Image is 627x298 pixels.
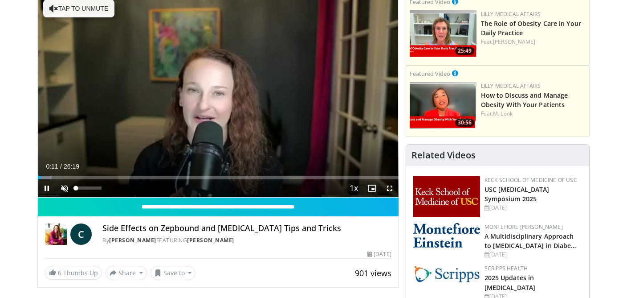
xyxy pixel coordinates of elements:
h4: Related Videos [411,150,476,161]
a: A Multidisciplinary Approach to [MEDICAL_DATA] in Diabe… [484,232,577,250]
img: Dr. Carolynn Francavilla [45,223,67,245]
a: Keck School of Medicine of USC [484,176,577,184]
div: Progress Bar [38,176,399,179]
button: Pause [38,179,56,197]
div: Volume Level [76,186,101,190]
button: Enable picture-in-picture mode [363,179,381,197]
img: c98a6a29-1ea0-4bd5-8cf5-4d1e188984a7.png.150x105_q85_crop-smart_upscale.png [410,82,476,129]
div: Feat. [481,38,586,46]
a: Scripps Health [484,265,528,272]
a: 6 Thumbs Up [45,266,102,280]
img: e1208b6b-349f-4914-9dd7-f97803bdbf1d.png.150x105_q85_crop-smart_upscale.png [410,10,476,57]
img: b0142b4c-93a1-4b58-8f91-5265c282693c.png.150x105_q85_autocrop_double_scale_upscale_version-0.2.png [413,223,480,248]
div: [DATE] [484,204,582,212]
a: M. Look [493,110,513,117]
span: 30:56 [455,119,474,127]
a: Lilly Medical Affairs [481,82,541,90]
h4: Side Effects on Zepbound and [MEDICAL_DATA] Tips and Tricks [102,223,391,233]
span: / [60,163,62,170]
a: [PERSON_NAME] [187,236,234,244]
button: Fullscreen [381,179,399,197]
div: [DATE] [367,250,391,258]
a: C [70,223,92,245]
div: [DATE] [484,251,582,259]
div: By FEATURING [102,236,391,244]
button: Save to [151,266,196,280]
a: 2025 Updates in [MEDICAL_DATA] [484,273,535,291]
a: How to Discuss and Manage Obesity With Your Patients [481,91,568,109]
a: The Role of Obesity Care in Your Daily Practice [481,19,581,37]
span: 901 views [355,268,391,278]
a: 25:49 [410,10,476,57]
a: Lilly Medical Affairs [481,10,541,18]
a: [PERSON_NAME] [109,236,156,244]
button: Unmute [56,179,73,197]
span: 25:49 [455,47,474,55]
a: USC [MEDICAL_DATA] Symposium 2025 [484,185,550,203]
button: Playback Rate [345,179,363,197]
span: 26:19 [64,163,79,170]
button: Share [106,266,147,280]
a: 30:56 [410,82,476,129]
a: [PERSON_NAME] [493,38,535,46]
span: 6 [58,269,61,277]
a: Montefiore [PERSON_NAME] [484,223,563,231]
div: Feat. [481,110,586,118]
span: 0:11 [46,163,58,170]
img: 7b941f1f-d101-407a-8bfa-07bd47db01ba.png.150x105_q85_autocrop_double_scale_upscale_version-0.2.jpg [413,176,480,217]
small: Featured Video [410,70,450,78]
img: c9f2b0b7-b02a-4276-a72a-b0cbb4230bc1.jpg.150x105_q85_autocrop_double_scale_upscale_version-0.2.jpg [413,265,480,283]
